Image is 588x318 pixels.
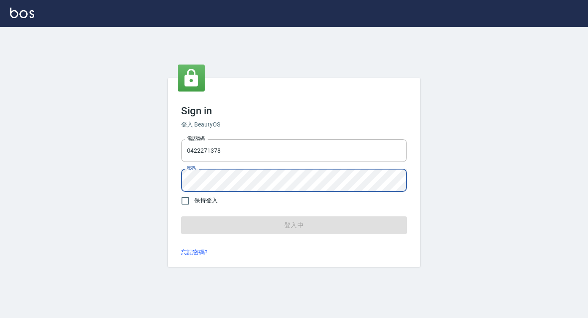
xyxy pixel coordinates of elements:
label: 電話號碼 [187,135,205,142]
h3: Sign in [181,105,407,117]
a: 忘記密碼? [181,248,208,257]
span: 保持登入 [194,196,218,205]
img: Logo [10,8,34,18]
h6: 登入 BeautyOS [181,120,407,129]
label: 密碼 [187,165,196,171]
